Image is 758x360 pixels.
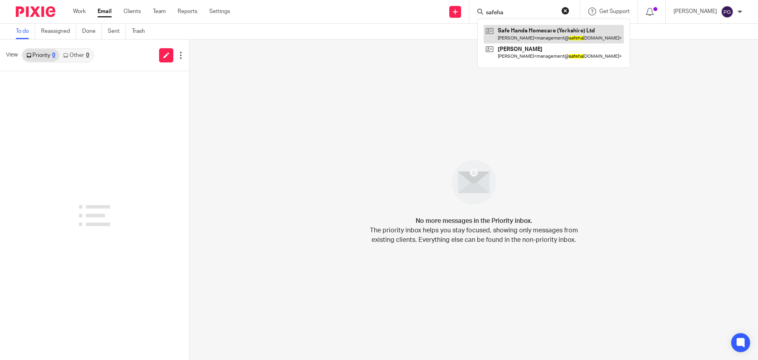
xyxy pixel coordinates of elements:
a: Email [98,8,112,15]
button: Clear [561,7,569,15]
a: Work [73,8,86,15]
span: Get Support [599,9,630,14]
a: Sent [108,24,126,39]
a: Trash [132,24,151,39]
p: The priority inbox helps you stay focused, showing only messages from existing clients. Everythin... [369,226,578,245]
p: [PERSON_NAME] [674,8,717,15]
a: Other0 [59,49,93,62]
a: Priority0 [23,49,59,62]
img: svg%3E [721,6,734,18]
a: Clients [124,8,141,15]
a: Team [153,8,166,15]
h4: No more messages in the Priority inbox. [416,216,532,226]
a: Reassigned [41,24,76,39]
a: Done [82,24,102,39]
a: To do [16,24,35,39]
div: 0 [86,53,89,58]
a: Reports [178,8,197,15]
div: 0 [52,53,55,58]
span: View [6,51,18,59]
img: image [447,155,501,210]
input: Search [485,9,556,17]
a: Settings [209,8,230,15]
img: Pixie [16,6,55,17]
